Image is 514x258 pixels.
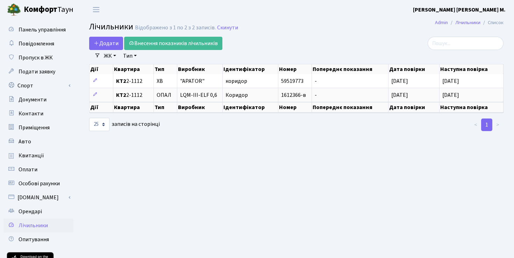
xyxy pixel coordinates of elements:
[315,91,317,99] span: -
[435,19,448,26] a: Admin
[424,15,514,30] nav: breadcrumb
[391,77,408,85] span: [DATE]
[19,96,47,103] span: Документи
[135,24,216,31] div: Відображено з 1 по 2 з 2 записів.
[89,37,123,50] a: Додати
[19,26,66,34] span: Панель управління
[89,118,160,131] label: записів на сторінці
[116,91,126,99] b: КТ2
[480,19,504,27] li: Список
[94,40,119,47] span: Додати
[87,4,105,15] button: Переключити навігацію
[177,102,223,113] th: Виробник
[223,102,278,113] th: Ідентифікатор
[90,64,113,74] th: Дії
[278,64,312,74] th: Номер
[19,208,42,215] span: Орендарі
[19,152,44,159] span: Квитанції
[19,54,53,62] span: Пропуск в ЖК
[116,78,151,84] span: 2-1112
[312,64,388,74] th: Попереднє показання
[19,138,31,145] span: Авто
[89,21,133,33] span: Лічильники
[3,51,73,65] a: Пропуск в ЖК
[455,19,480,26] a: Лічильники
[19,110,43,117] span: Контакти
[157,92,171,98] span: ОПАЛ
[3,37,73,51] a: Повідомлення
[19,166,37,173] span: Оплати
[413,6,506,14] a: [PERSON_NAME] [PERSON_NAME] М.
[3,79,73,93] a: Спорт
[113,64,154,74] th: Квартира
[3,177,73,191] a: Особові рахунки
[90,102,113,113] th: Дії
[3,218,73,232] a: Лічильники
[19,236,49,243] span: Опитування
[3,121,73,135] a: Приміщення
[226,77,247,85] span: коридор
[440,102,504,113] th: Наступна повірка
[391,91,408,99] span: [DATE]
[388,102,440,113] th: Дата повірки
[24,4,73,16] span: Таун
[180,92,220,98] span: LQM-III-ELF 0,6
[154,102,177,113] th: Тип
[154,64,177,74] th: Тип
[157,78,163,84] span: ХВ
[3,93,73,107] a: Документи
[442,77,459,85] span: [DATE]
[281,91,306,99] span: 1612366-в
[3,23,73,37] a: Панель управління
[223,64,278,74] th: Ідентифікатор
[3,191,73,205] a: [DOMAIN_NAME]
[3,135,73,149] a: Авто
[177,64,223,74] th: Виробник
[281,77,304,85] span: 59519773
[113,102,154,113] th: Квартира
[19,68,55,76] span: Подати заявку
[226,91,248,99] span: Коридор
[315,77,317,85] span: -
[428,37,504,50] input: Пошук...
[19,180,60,187] span: Особові рахунки
[120,50,140,62] a: Тип
[440,64,504,74] th: Наступна повірка
[481,119,492,131] a: 1
[180,78,220,84] span: "APATOR"
[3,205,73,218] a: Орендарі
[7,3,21,17] img: logo.png
[3,149,73,163] a: Квитанції
[24,4,57,15] b: Комфорт
[217,24,238,31] a: Скинути
[19,40,54,48] span: Повідомлення
[3,107,73,121] a: Контакти
[442,91,459,99] span: [DATE]
[278,102,312,113] th: Номер
[3,65,73,79] a: Подати заявку
[19,222,48,229] span: Лічильники
[312,102,388,113] th: Попереднє показання
[124,37,222,50] a: Внесення показників лічильників
[116,77,126,85] b: КТ2
[3,163,73,177] a: Оплати
[89,118,109,131] select: записів на сторінці
[116,92,151,98] span: 2-1112
[19,124,50,131] span: Приміщення
[388,64,440,74] th: Дата повірки
[3,232,73,246] a: Опитування
[101,50,119,62] a: ЖК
